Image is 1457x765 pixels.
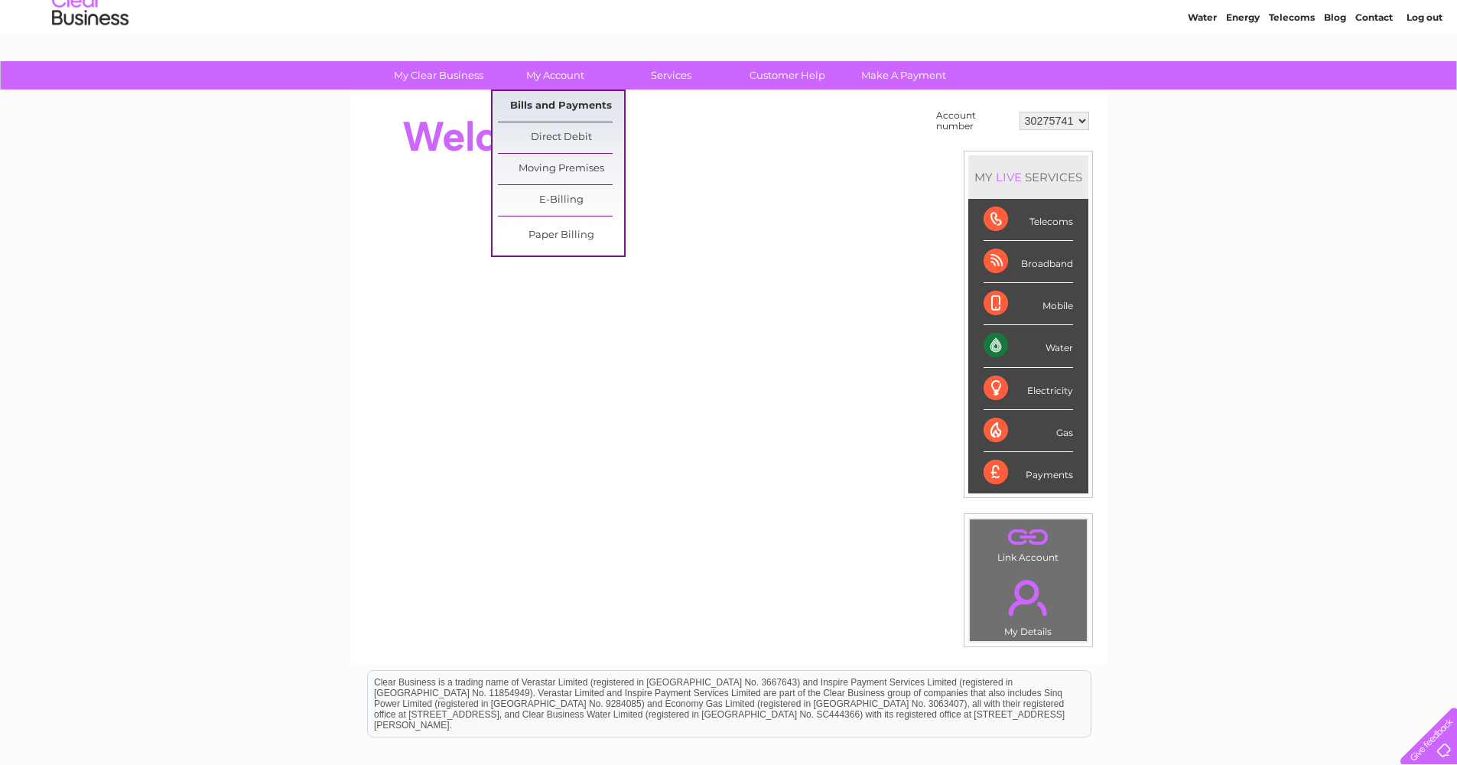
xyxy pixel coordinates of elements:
a: Energy [1226,65,1260,76]
a: Bills and Payments [498,91,624,122]
a: My Account [492,61,618,90]
a: . [974,523,1083,550]
a: Water [1188,65,1217,76]
a: Blog [1324,65,1346,76]
div: MY SERVICES [968,155,1088,199]
div: LIVE [993,170,1025,184]
a: Moving Premises [498,154,624,184]
td: Link Account [969,519,1088,567]
a: E-Billing [498,185,624,216]
div: Telecoms [984,199,1073,241]
div: Payments [984,452,1073,493]
div: Clear Business is a trading name of Verastar Limited (registered in [GEOGRAPHIC_DATA] No. 3667643... [368,8,1091,74]
img: logo.png [51,40,129,86]
a: Direct Debit [498,122,624,153]
a: . [974,571,1083,624]
div: Gas [984,410,1073,452]
div: Mobile [984,283,1073,325]
a: 0333 014 3131 [1169,8,1274,27]
a: Contact [1355,65,1393,76]
div: Electricity [984,368,1073,410]
a: Paper Billing [498,220,624,251]
td: My Details [969,567,1088,642]
a: Telecoms [1269,65,1315,76]
a: Make A Payment [841,61,967,90]
a: Services [608,61,734,90]
a: Log out [1407,65,1442,76]
div: Broadband [984,241,1073,283]
td: Account number [932,106,1016,135]
a: Customer Help [724,61,850,90]
div: Water [984,325,1073,367]
a: My Clear Business [376,61,502,90]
